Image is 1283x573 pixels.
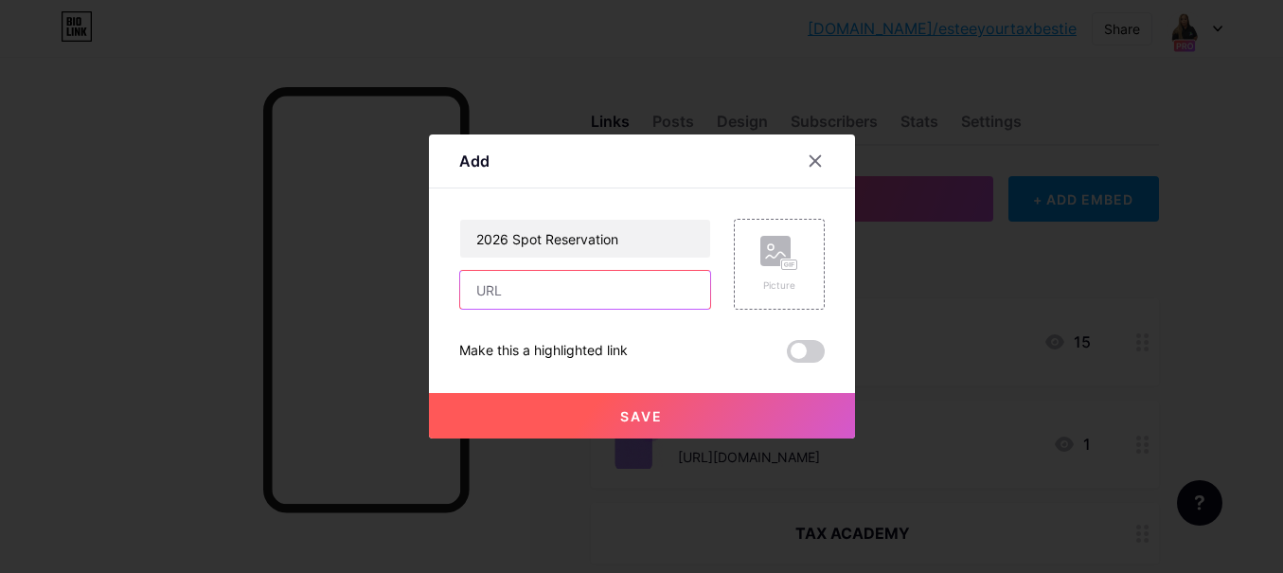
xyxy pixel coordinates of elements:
[460,271,710,309] input: URL
[620,408,663,424] span: Save
[460,220,710,258] input: Title
[760,278,798,293] div: Picture
[459,340,628,363] div: Make this a highlighted link
[429,393,855,439] button: Save
[459,150,490,172] div: Add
